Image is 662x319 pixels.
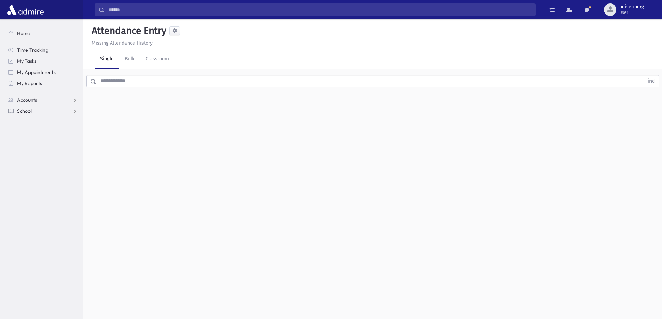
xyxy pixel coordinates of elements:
a: School [3,106,83,117]
span: heisenberg [619,4,644,10]
a: Home [3,28,83,39]
span: School [17,108,32,114]
a: My Appointments [3,67,83,78]
a: Missing Attendance History [89,40,153,46]
a: Classroom [140,50,174,69]
a: Bulk [119,50,140,69]
img: AdmirePro [6,3,46,17]
span: User [619,10,644,15]
a: Accounts [3,94,83,106]
a: My Tasks [3,56,83,67]
span: Home [17,30,30,36]
a: Time Tracking [3,44,83,56]
input: Search [105,3,535,16]
span: Time Tracking [17,47,48,53]
span: My Tasks [17,58,36,64]
span: My Reports [17,80,42,86]
a: Single [95,50,119,69]
u: Missing Attendance History [92,40,153,46]
a: My Reports [3,78,83,89]
span: Accounts [17,97,37,103]
h5: Attendance Entry [89,25,166,37]
button: Find [641,75,659,87]
span: My Appointments [17,69,56,75]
